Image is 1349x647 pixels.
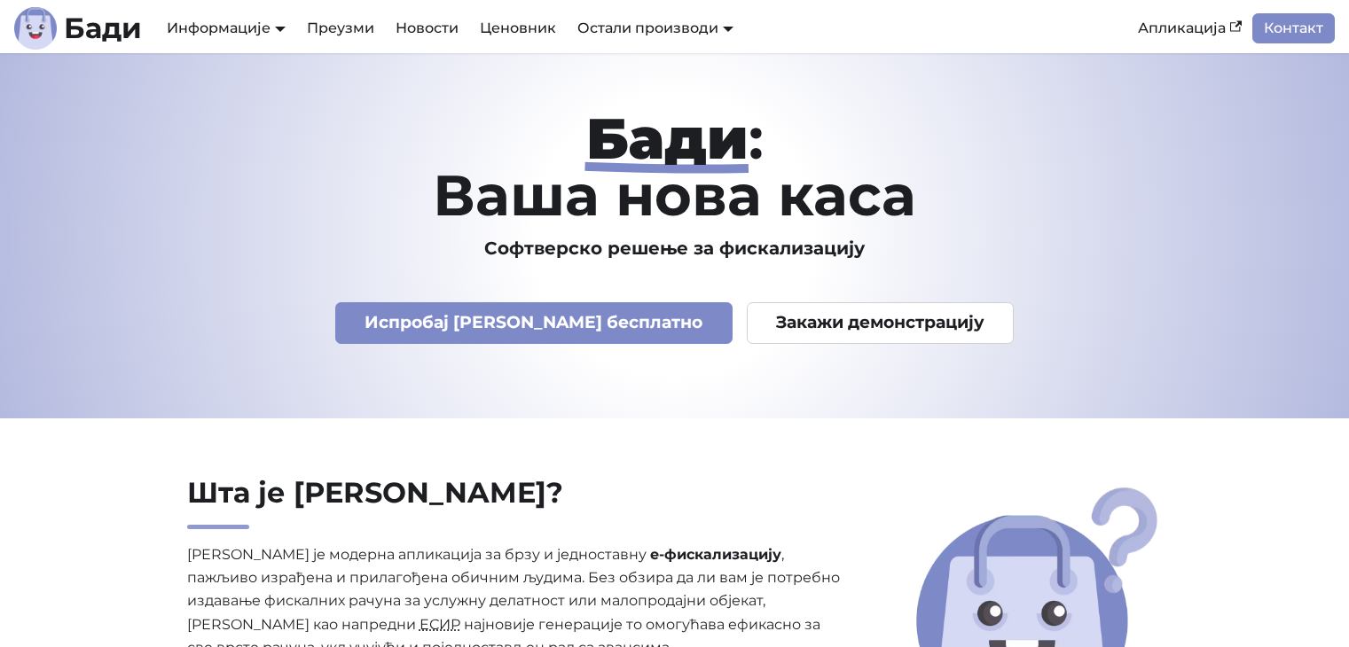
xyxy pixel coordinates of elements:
strong: е-фискализацију [650,546,781,563]
h3: Софтверско решење за фискализацију [104,238,1246,260]
a: Испробај [PERSON_NAME] бесплатно [335,302,733,344]
strong: Бади [586,104,749,173]
a: Информације [167,19,286,36]
a: Остали производи [577,19,733,36]
h1: : Ваша нова каса [104,110,1246,223]
h2: Шта је [PERSON_NAME]? [187,475,842,529]
a: Апликација [1127,13,1252,43]
img: Лого [14,7,57,50]
abbr: Електронски систем за издавање рачуна [420,616,460,633]
a: Ценовник [469,13,567,43]
a: Преузми [296,13,385,43]
a: Контакт [1252,13,1335,43]
a: Новости [385,13,469,43]
b: Бади [64,14,142,43]
a: Закажи демонстрацију [747,302,1015,344]
a: ЛогоБади [14,7,142,50]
